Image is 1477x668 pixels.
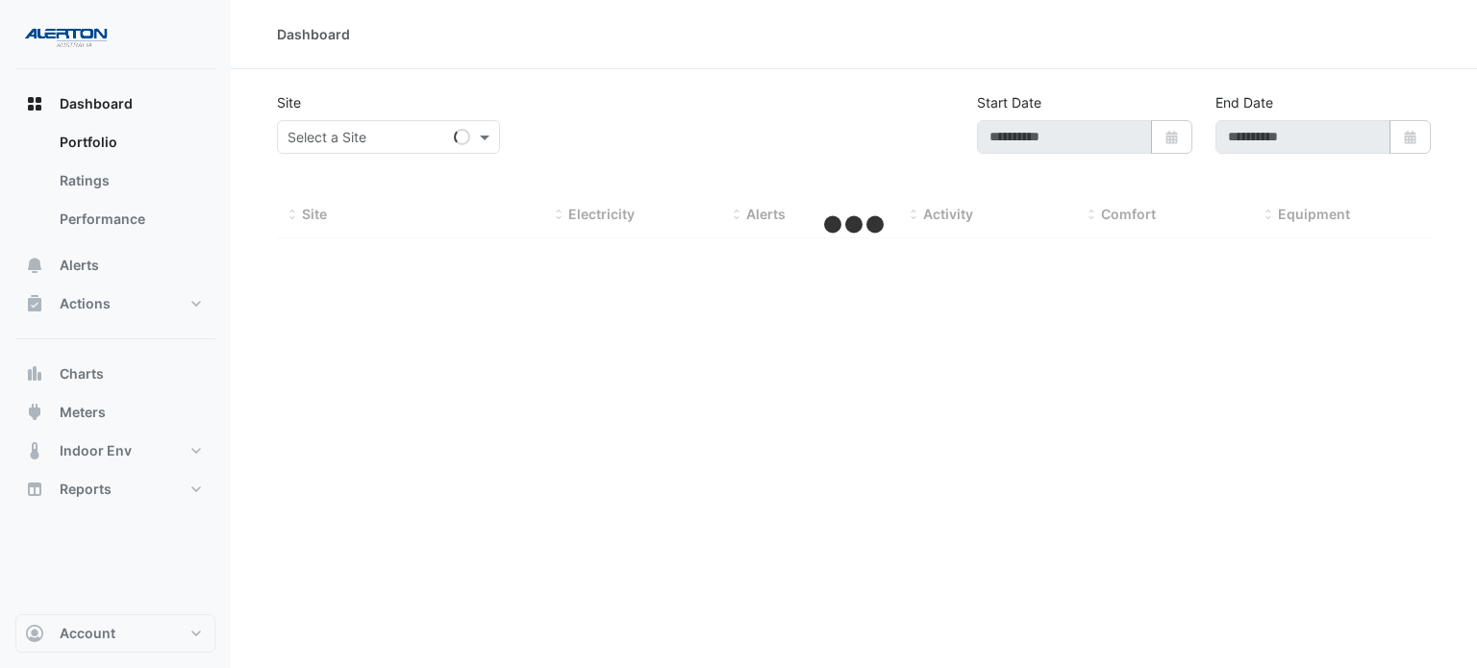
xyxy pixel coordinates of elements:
a: Portfolio [44,123,215,161]
img: Company Logo [23,15,110,54]
label: Site [277,92,301,112]
label: Start Date [977,92,1041,112]
app-icon: Actions [25,294,44,313]
span: Electricity [568,206,635,222]
span: Comfort [1101,206,1156,222]
div: Dashboard [15,123,215,246]
app-icon: Alerts [25,256,44,275]
app-icon: Charts [25,364,44,383]
app-icon: Meters [25,403,44,422]
span: Equipment [1278,206,1350,222]
span: Reports [60,480,112,499]
span: Charts [60,364,104,383]
span: Site [302,206,327,222]
button: Reports [15,470,215,508]
span: Activity [923,206,973,222]
button: Actions [15,285,215,323]
label: End Date [1215,92,1273,112]
button: Indoor Env [15,432,215,470]
button: Dashboard [15,85,215,123]
span: Account [60,624,115,643]
span: Indoor Env [60,441,132,460]
button: Alerts [15,246,215,285]
app-icon: Reports [25,480,44,499]
app-icon: Indoor Env [25,441,44,460]
a: Performance [44,200,215,238]
app-icon: Dashboard [25,94,44,113]
button: Account [15,614,215,653]
div: Dashboard [277,24,350,44]
span: Meters [60,403,106,422]
span: Alerts [60,256,99,275]
a: Ratings [44,161,215,200]
span: Actions [60,294,111,313]
span: Dashboard [60,94,133,113]
button: Charts [15,355,215,393]
button: Meters [15,393,215,432]
span: Alerts [746,206,786,222]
